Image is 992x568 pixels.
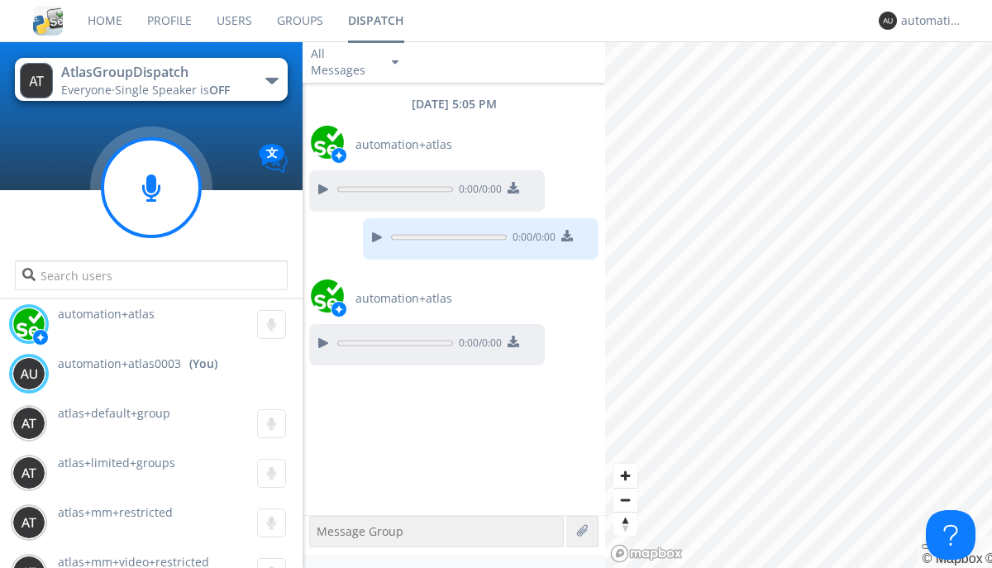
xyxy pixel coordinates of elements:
[58,356,181,372] span: automation+atlas0003
[613,512,637,536] button: Reset bearing to north
[58,405,170,421] span: atlas+default+group
[115,82,230,98] span: Single Speaker is
[209,82,230,98] span: OFF
[561,230,573,241] img: download media button
[58,306,155,322] span: automation+atlas
[613,488,637,512] button: Zoom out
[15,260,287,290] input: Search users
[311,45,377,79] div: All Messages
[922,551,982,566] a: Mapbox
[311,279,344,313] img: d2d01cd9b4174d08988066c6d424eccd
[355,136,452,153] span: automation+atlas
[355,290,452,307] span: automation+atlas
[189,356,217,372] div: (You)
[508,336,519,347] img: download media button
[61,63,247,82] div: AtlasGroupDispatch
[901,12,963,29] div: automation+atlas0003
[33,6,63,36] img: cddb5a64eb264b2086981ab96f4c1ba7
[303,96,605,112] div: [DATE] 5:05 PM
[12,357,45,390] img: 373638.png
[453,336,502,354] span: 0:00 / 0:00
[20,63,53,98] img: 373638.png
[613,513,637,536] span: Reset bearing to north
[610,544,683,563] a: Mapbox logo
[259,144,288,173] img: Translation enabled
[311,126,344,159] img: d2d01cd9b4174d08988066c6d424eccd
[613,464,637,488] button: Zoom in
[12,308,45,341] img: d2d01cd9b4174d08988066c6d424eccd
[392,60,398,64] img: caret-down-sm.svg
[12,506,45,539] img: 373638.png
[12,456,45,489] img: 373638.png
[926,510,975,560] iframe: Toggle Customer Support
[58,455,175,470] span: atlas+limited+groups
[453,182,502,200] span: 0:00 / 0:00
[12,407,45,440] img: 373638.png
[922,544,935,549] button: Toggle attribution
[58,504,173,520] span: atlas+mm+restricted
[15,58,287,101] button: AtlasGroupDispatchEveryone·Single Speaker isOFF
[507,230,556,248] span: 0:00 / 0:00
[61,82,247,98] div: Everyone ·
[508,182,519,193] img: download media button
[879,12,897,30] img: 373638.png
